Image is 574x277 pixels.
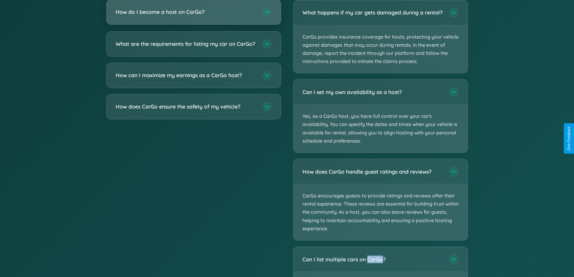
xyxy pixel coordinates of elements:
[303,256,443,263] h3: Can I list multiple cars on CarGo?
[303,9,443,16] h3: What happens if my car gets damaged during a rental?
[293,105,468,153] p: Yes, as a CarGo host, you have full control over your car's availability. You can specify the dat...
[303,168,443,175] h3: How does CarGo handle guest ratings and reviews?
[116,40,256,48] h3: What are the requirements for listing my car on CarGo?
[116,103,256,110] h3: How does CarGo ensure the safety of my vehicle?
[293,25,468,73] p: CarGo provides insurance coverage for hosts, protecting your vehicle against damages that may occ...
[116,8,256,16] h3: How do I become a host on CarGo?
[567,126,571,151] div: Give Feedback
[293,184,468,240] p: CarGo encourages guests to provide ratings and reviews after their rental experience. These revie...
[303,88,443,96] h3: Can I set my own availability as a host?
[116,71,256,79] h3: How can I maximize my earnings as a CarGo host?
